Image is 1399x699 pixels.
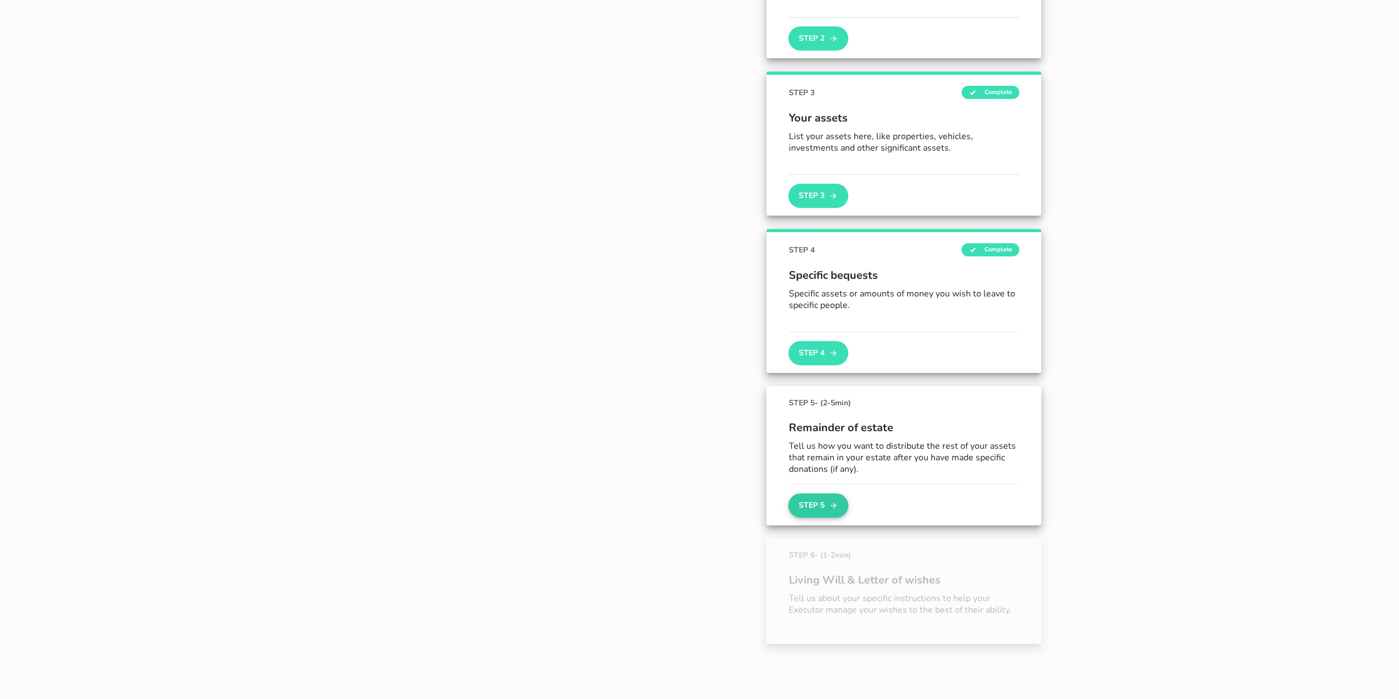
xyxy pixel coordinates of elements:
p: Tell us how you want to distribute the rest of your assets that remain in your estate after you h... [788,441,1019,475]
span: STEP 4 [788,244,814,256]
button: Step 3 [788,184,848,208]
button: Step 5 [788,493,848,518]
span: STEP 6 [788,549,850,561]
span: STEP 5 [788,397,850,409]
span: Specific bequests [788,267,1019,284]
span: - (2-5min) [814,398,850,408]
span: Remainder of estate [788,420,1019,436]
p: Tell us about your specific instructions to help your Executor manage your wishes to the best of ... [788,593,1019,616]
span: Complete [961,86,1019,99]
span: STEP 3 [788,87,814,98]
p: List your assets here, like properties, vehicles, investments and other significant assets. [788,131,1019,154]
span: Living Will & Letter of wishes [788,572,1019,588]
span: Complete [961,243,1019,256]
button: Step 4 [788,341,848,365]
button: Step 2 [788,26,848,51]
span: Your assets [788,110,1019,126]
p: Specific assets or amounts of money you wish to leave to specific people. [788,288,1019,311]
span: - (1-2min) [814,550,850,560]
